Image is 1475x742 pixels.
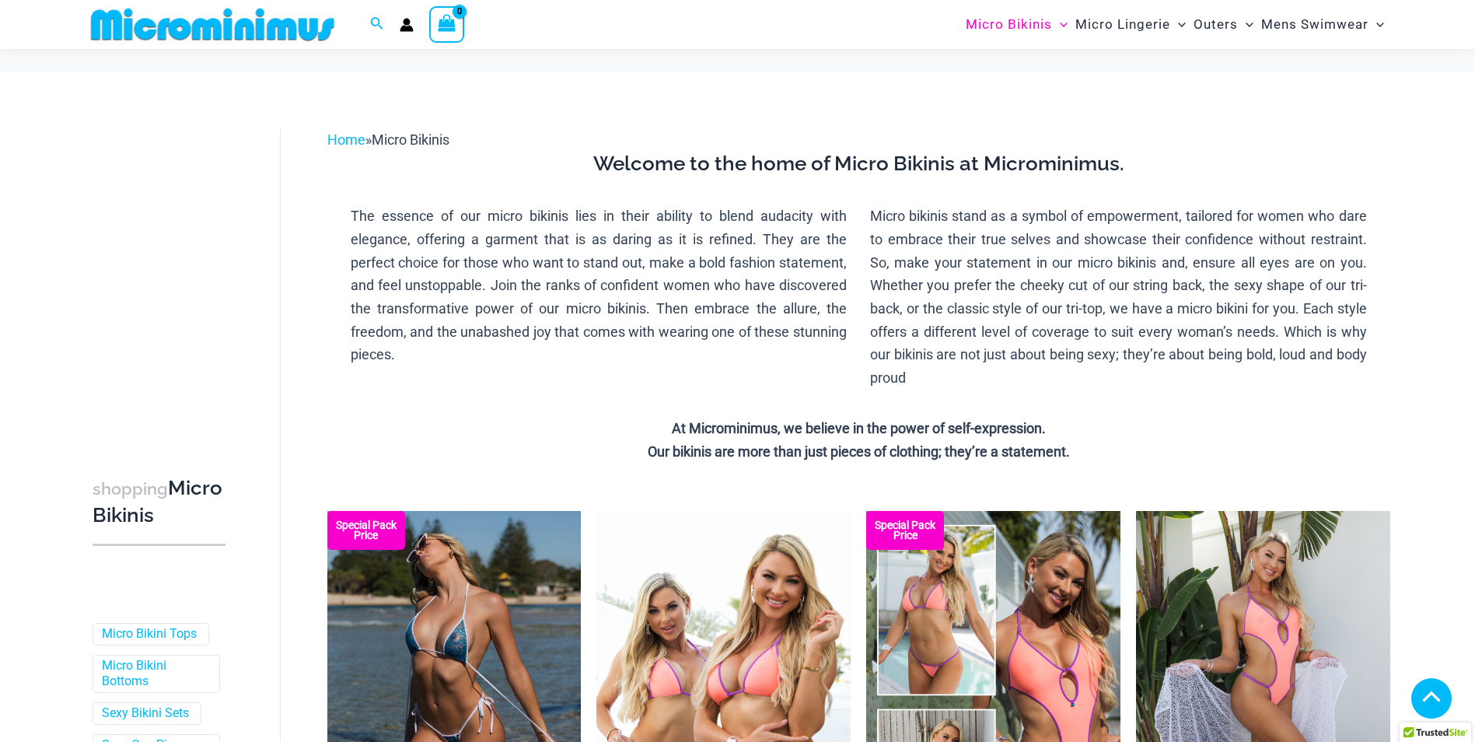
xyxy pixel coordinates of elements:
a: Micro LingerieMenu ToggleMenu Toggle [1071,5,1190,44]
a: OutersMenu ToggleMenu Toggle [1190,5,1257,44]
b: Special Pack Price [866,520,944,541]
p: Micro bikinis stand as a symbol of empowerment, tailored for women who dare to embrace their true... [870,205,1367,390]
a: Sexy Bikini Sets [102,705,189,722]
h3: Welcome to the home of Micro Bikinis at Microminimus. [339,151,1379,177]
b: Special Pack Price [327,520,405,541]
span: Micro Bikinis [372,131,449,148]
a: Micro Bikini Bottoms [102,658,208,691]
span: shopping [93,479,168,499]
span: Micro Bikinis [966,5,1052,44]
a: Search icon link [370,15,384,34]
span: Outers [1194,5,1238,44]
strong: At Microminimus, we believe in the power of self-expression. [672,420,1046,436]
a: Micro BikinisMenu ToggleMenu Toggle [962,5,1071,44]
img: MM SHOP LOGO FLAT [85,7,341,42]
a: View Shopping Cart, empty [429,6,465,42]
span: Menu Toggle [1052,5,1068,44]
span: Menu Toggle [1238,5,1253,44]
span: Micro Lingerie [1075,5,1170,44]
h3: Micro Bikinis [93,475,225,529]
a: Home [327,131,365,148]
span: Menu Toggle [1368,5,1384,44]
a: Mens SwimwearMenu ToggleMenu Toggle [1257,5,1388,44]
p: The essence of our micro bikinis lies in their ability to blend audacity with elegance, offering ... [351,205,848,366]
iframe: TrustedSite Certified [93,116,232,427]
strong: Our bikinis are more than just pieces of clothing; they’re a statement. [648,443,1070,460]
span: Mens Swimwear [1261,5,1368,44]
a: Micro Bikini Tops [102,626,197,642]
a: Account icon link [400,18,414,32]
nav: Site Navigation [959,2,1391,47]
span: Menu Toggle [1170,5,1186,44]
span: » [327,131,449,148]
